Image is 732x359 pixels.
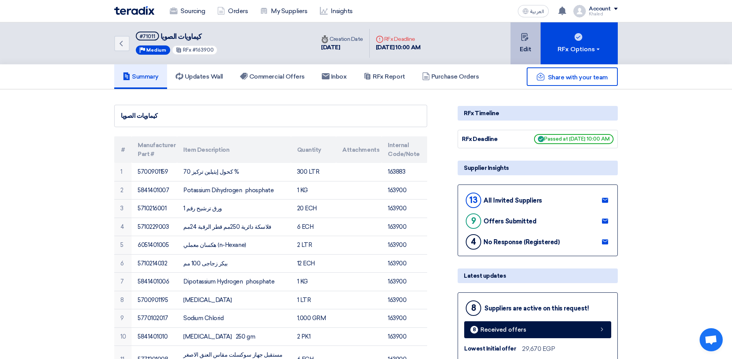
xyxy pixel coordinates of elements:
[177,273,291,291] td: Dipotassium Hydrogen phosphate
[511,22,541,64] button: Edit
[573,5,586,17] img: profile_test.png
[177,218,291,236] td: فلاسكة دائرية 250مم قطر الرقبة 24مم
[291,218,336,236] td: 6 ECH
[483,197,542,204] div: All Invited Suppliers
[291,309,336,328] td: 1,000 GRM
[291,181,336,200] td: 1 KG
[464,321,611,338] a: 8 Received offers
[114,236,132,255] td: 5
[211,3,254,20] a: Orders
[291,236,336,255] td: 2 LTR
[376,43,421,52] div: [DATE] 10:00 AM
[700,328,723,351] a: Open chat
[132,200,177,218] td: 5710216001
[132,273,177,291] td: 5841401006
[291,273,336,291] td: 1 KG
[132,218,177,236] td: 5710229003
[177,254,291,273] td: بيكر زجاجى 100 مم
[193,47,214,53] span: #163900
[466,213,481,229] div: 9
[291,200,336,218] td: 20 ECH
[458,268,618,283] div: Latest updates
[458,161,618,175] div: Supplier Insights
[114,327,132,346] td: 10
[530,9,544,14] span: العربية
[240,73,305,81] h5: Commercial Offers
[114,6,154,15] img: Teradix logo
[114,309,132,328] td: 9
[541,22,618,64] button: RFx Options
[291,254,336,273] td: 12 ECH
[291,163,336,181] td: 300 LTR
[484,305,589,312] div: Suppliers are active on this request!
[382,181,427,200] td: 163900
[177,309,291,328] td: Sodium Chlorid
[177,236,291,255] td: هكسان معملي (n-Hexane)
[114,181,132,200] td: 2
[132,136,177,163] th: Manufacturer Part #
[466,234,481,250] div: 4
[176,73,223,81] h5: Updates Wall
[470,326,478,334] div: 8
[183,47,191,53] span: RFx
[483,238,560,246] div: No Response (Registered)
[132,163,177,181] td: 5700901159
[382,218,427,236] td: 163900
[123,73,159,81] h5: Summary
[177,291,291,309] td: [MEDICAL_DATA]
[483,218,536,225] div: Offers Submitted
[177,163,291,181] td: كحول إيثيلين تركيز 70 %
[382,236,427,255] td: 163900
[336,136,382,163] th: Attachments
[382,309,427,328] td: 163900
[382,273,427,291] td: 163900
[132,327,177,346] td: 5841401010
[291,291,336,309] td: 1 LTR
[114,291,132,309] td: 8
[177,327,291,346] td: [MEDICAL_DATA] 250 gm
[458,106,618,121] div: RFx Timeline
[177,136,291,163] th: Item Description
[177,200,291,218] td: ورق ترشيح رقم 1
[464,344,522,353] div: Lowest Initial offer
[132,236,177,255] td: 6051401005
[114,163,132,181] td: 1
[314,3,359,20] a: Insights
[414,64,488,89] a: Purchase Orders
[589,12,618,16] div: Khaled
[422,73,479,81] h5: Purchase Orders
[167,64,232,89] a: Updates Wall
[132,181,177,200] td: 5841401007
[177,181,291,200] td: Potassium Dihydrogen phosphate
[382,163,427,181] td: 163883
[291,136,336,163] th: Quantity
[114,200,132,218] td: 3
[382,254,427,273] td: 163900
[121,111,421,121] div: كيماويات الصويا
[466,193,481,208] div: 13
[132,309,177,328] td: 5770102017
[466,300,481,316] div: 8
[146,47,166,53] span: Medium
[132,254,177,273] td: 5710214032
[132,291,177,309] td: 5700901195
[382,200,427,218] td: 163900
[322,73,347,81] h5: Inbox
[534,134,614,144] span: Passed at [DATE] 10:00 AM
[254,3,313,20] a: My Suppliers
[232,64,313,89] a: Commercial Offers
[313,64,355,89] a: Inbox
[518,5,549,17] button: العربية
[114,273,132,291] td: 7
[382,291,427,309] td: 163900
[161,32,202,41] span: كيماويات الصويا
[363,73,405,81] h5: RFx Report
[114,64,167,89] a: Summary
[558,45,601,54] div: RFx Options
[522,344,555,354] div: 29,670 EGP
[548,74,608,81] span: Share with your team
[321,35,363,43] div: Creation Date
[376,35,421,43] div: RFx Deadline
[114,218,132,236] td: 4
[382,327,427,346] td: 163900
